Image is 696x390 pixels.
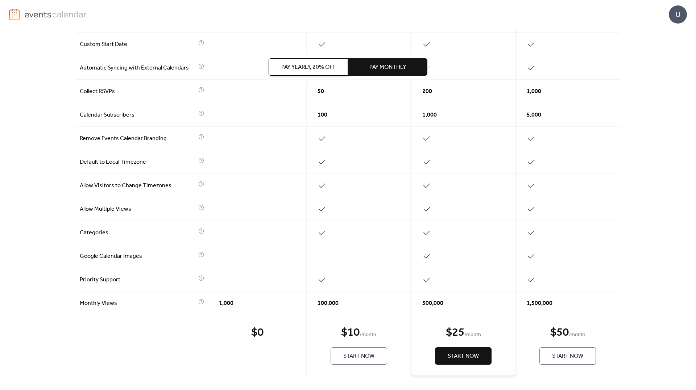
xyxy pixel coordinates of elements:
[80,276,196,284] span: Priority Support
[80,87,196,96] span: Collect RSVPs
[464,331,481,339] span: / month
[80,40,196,49] span: Custom Start Date
[80,228,196,237] span: Categories
[552,352,583,361] span: Start Now
[80,111,196,119] span: Calendar Subscribers
[281,63,335,72] span: Pay Yearly, 20% off
[318,111,327,119] span: 100
[80,252,196,261] span: Google Calendar Images
[348,58,427,76] button: Pay Monthly
[24,9,87,20] img: logo-type
[550,326,569,340] div: $ 50
[527,299,552,308] span: 1,500,000
[331,347,387,365] button: Start Now
[80,64,196,72] span: Automatic Syncing with External Calendars
[80,205,196,214] span: Allow Multiple Views
[360,331,376,339] span: / month
[422,111,437,119] span: 1,000
[343,352,374,361] span: Start Now
[539,347,596,365] button: Start Now
[80,181,196,190] span: Allow Visitors to Change Timezones
[448,352,479,361] span: Start Now
[9,9,20,20] img: logo
[219,299,233,308] span: 1,000
[527,87,541,96] span: 1,000
[669,5,687,24] div: U
[80,299,196,308] span: Monthly Views
[318,299,339,308] span: 100,000
[446,326,464,340] div: $ 25
[251,326,264,340] div: $ 0
[80,158,196,167] span: Default to Local Timezone
[80,134,196,143] span: Remove Events Calendar Branding
[435,347,492,365] button: Start Now
[422,299,443,308] span: 500,000
[569,331,585,339] span: / month
[269,58,348,76] button: Pay Yearly, 20% off
[341,326,360,340] div: $ 10
[369,63,406,72] span: Pay Monthly
[527,111,541,119] span: 5,000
